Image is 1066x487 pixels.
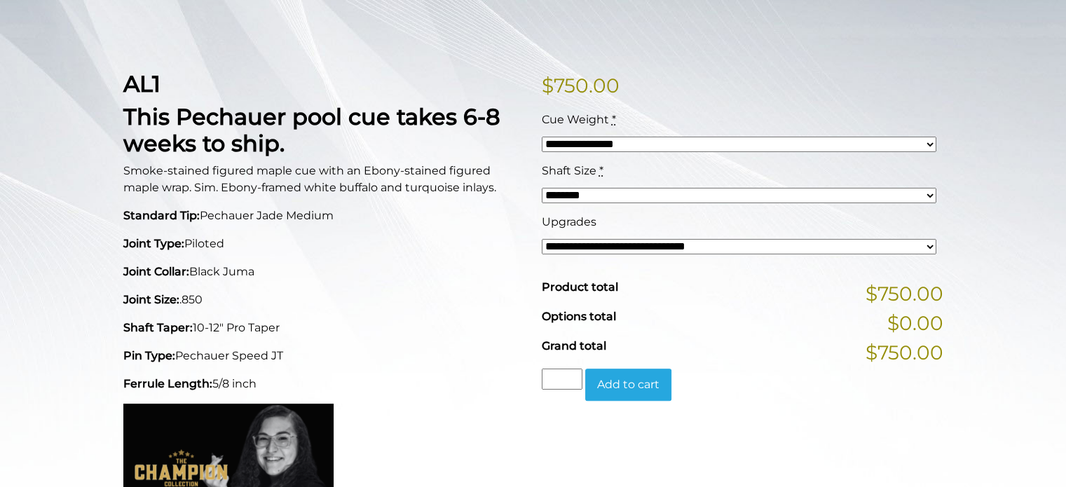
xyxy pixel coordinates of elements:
abbr: required [612,113,616,126]
span: Smoke-stained figured maple cue with an Ebony-stained figured maple wrap. Sim. Ebony-framed white... [123,164,496,194]
p: Piloted [123,235,525,252]
strong: Joint Collar: [123,265,189,278]
strong: Ferrule Length: [123,377,212,390]
strong: Joint Type: [123,237,184,250]
strong: Shaft Taper: [123,321,193,334]
strong: Pin Type: [123,349,175,362]
span: Grand total [542,339,606,352]
p: 10-12" Pro Taper [123,320,525,336]
span: $750.00 [866,279,943,308]
input: Product quantity [542,369,582,390]
bdi: 750.00 [542,74,620,97]
abbr: required [599,164,603,177]
p: .850 [123,291,525,308]
strong: AL1 [123,70,160,97]
strong: Joint Size: [123,293,179,306]
strong: This Pechauer pool cue takes 6-8 weeks to ship. [123,103,500,157]
p: Pechauer Jade Medium [123,207,525,224]
span: $ [542,74,554,97]
p: 5/8 inch [123,376,525,392]
span: Cue Weight [542,113,609,126]
p: Pechauer Speed JT [123,348,525,364]
p: Black Juma [123,263,525,280]
button: Add to cart [585,369,671,401]
strong: Standard Tip: [123,209,200,222]
span: Product total [542,280,618,294]
span: $0.00 [887,308,943,338]
span: $750.00 [866,338,943,367]
span: Options total [542,310,616,323]
span: Upgrades [542,215,596,228]
span: Shaft Size [542,164,596,177]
